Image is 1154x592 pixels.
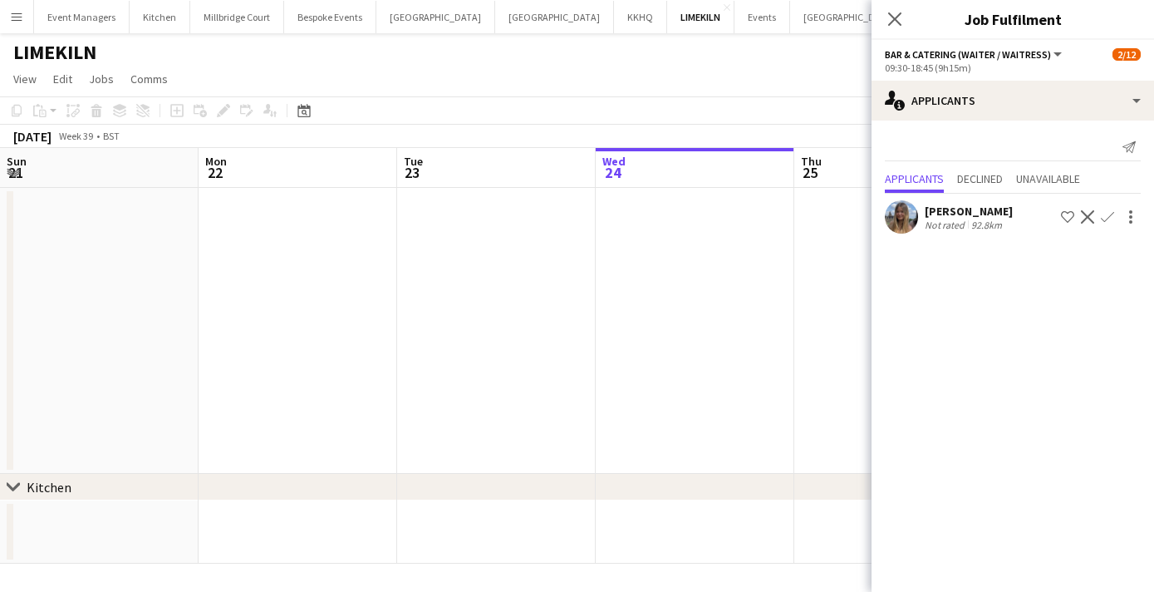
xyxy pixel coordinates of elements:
[1112,48,1141,61] span: 2/12
[790,1,909,33] button: [GEOGRAPHIC_DATA]
[925,219,968,231] div: Not rated
[602,154,626,169] span: Wed
[614,1,667,33] button: KKHQ
[82,68,120,90] a: Jobs
[734,1,790,33] button: Events
[13,72,37,86] span: View
[13,40,96,65] h1: LIMEKILN
[968,219,1005,231] div: 92.8km
[885,48,1051,61] span: Bar & Catering (Waiter / waitress)
[801,154,822,169] span: Thu
[872,81,1154,121] div: Applicants
[203,163,227,182] span: 22
[130,72,168,86] span: Comms
[401,163,423,182] span: 23
[47,68,79,90] a: Edit
[55,130,96,142] span: Week 39
[7,154,27,169] span: Sun
[872,8,1154,30] h3: Job Fulfilment
[600,163,626,182] span: 24
[885,173,944,185] span: Applicants
[190,1,284,33] button: Millbridge Court
[376,1,495,33] button: [GEOGRAPHIC_DATA]
[885,48,1064,61] button: Bar & Catering (Waiter / waitress)
[53,72,72,86] span: Edit
[4,163,27,182] span: 21
[925,204,1013,219] div: [PERSON_NAME]
[27,479,71,496] div: Kitchen
[667,1,734,33] button: LIMEKILN
[7,68,43,90] a: View
[957,173,1003,185] span: Declined
[124,68,174,90] a: Comms
[89,72,114,86] span: Jobs
[495,1,614,33] button: [GEOGRAPHIC_DATA]
[103,130,120,142] div: BST
[885,62,1141,74] div: 09:30-18:45 (9h15m)
[13,128,52,145] div: [DATE]
[404,154,423,169] span: Tue
[1016,173,1080,185] span: Unavailable
[130,1,190,33] button: Kitchen
[34,1,130,33] button: Event Managers
[798,163,822,182] span: 25
[205,154,227,169] span: Mon
[284,1,376,33] button: Bespoke Events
